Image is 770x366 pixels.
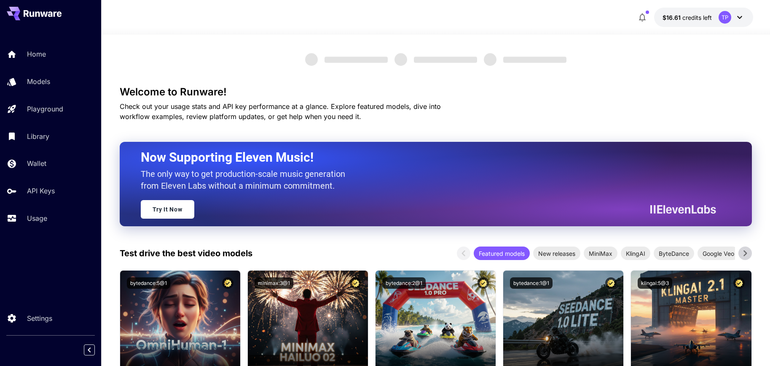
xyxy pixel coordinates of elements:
button: minimax:3@1 [255,277,293,289]
span: Featured models [474,249,530,258]
button: Certified Model – Vetted for best performance and includes a commercial license. [222,277,233,289]
div: Featured models [474,247,530,260]
span: New releases [533,249,580,258]
p: Wallet [27,158,46,168]
button: bytedance:2@1 [382,277,426,289]
p: Home [27,49,46,59]
p: Settings [27,313,52,323]
button: Certified Model – Vetted for best performance and includes a commercial license. [350,277,361,289]
button: $16.6053TP [654,8,753,27]
span: $16.61 [663,14,682,21]
button: Certified Model – Vetted for best performance and includes a commercial license. [605,277,617,289]
p: API Keys [27,186,55,196]
h3: Welcome to Runware! [120,86,752,98]
div: MiniMax [584,247,617,260]
div: TP [719,11,731,24]
div: KlingAI [621,247,650,260]
span: MiniMax [584,249,617,258]
a: Try It Now [141,200,194,219]
button: Certified Model – Vetted for best performance and includes a commercial license. [733,277,745,289]
button: Certified Model – Vetted for best performance and includes a commercial license. [478,277,489,289]
p: The only way to get production-scale music generation from Eleven Labs without a minimum commitment. [141,168,351,192]
span: Check out your usage stats and API key performance at a glance. Explore featured models, dive int... [120,102,441,121]
p: Playground [27,104,63,114]
button: bytedance:5@1 [127,277,170,289]
div: Google Veo [698,247,739,260]
p: Usage [27,213,47,223]
span: KlingAI [621,249,650,258]
p: Test drive the best video models [120,247,252,260]
button: Collapse sidebar [84,344,95,355]
div: New releases [533,247,580,260]
button: klingai:5@3 [638,277,672,289]
p: Library [27,131,49,141]
div: $16.6053 [663,13,712,22]
span: credits left [682,14,712,21]
p: Models [27,76,50,87]
span: ByteDance [654,249,694,258]
span: Google Veo [698,249,739,258]
button: bytedance:1@1 [510,277,553,289]
div: Collapse sidebar [90,342,101,358]
div: ByteDance [654,247,694,260]
h2: Now Supporting Eleven Music! [141,149,710,165]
